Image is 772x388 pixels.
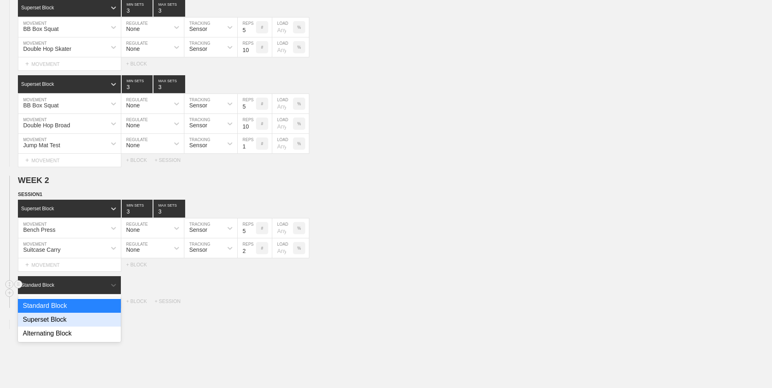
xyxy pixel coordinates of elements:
[21,5,54,11] div: Superset Block
[189,142,207,148] div: Sensor
[126,142,140,148] div: None
[126,246,140,253] div: None
[189,227,207,233] div: Sensor
[297,102,301,106] p: %
[126,46,140,52] div: None
[23,227,55,233] div: Bench Press
[18,327,121,340] div: Alternating Block
[18,57,121,71] div: MOVEMENT
[126,227,140,233] div: None
[23,122,70,129] div: Double Hop Broad
[272,134,293,153] input: Any
[18,258,121,272] div: MOVEMENT
[126,299,155,304] div: + BLOCK
[126,61,155,67] div: + BLOCK
[18,154,121,167] div: MOVEMENT
[261,102,263,106] p: #
[261,142,263,146] p: #
[23,102,59,109] div: BB Box Squat
[18,299,121,313] div: Standard Block
[261,25,263,30] p: #
[297,45,301,50] p: %
[23,26,59,32] div: BB Box Squat
[297,122,301,126] p: %
[261,45,263,50] p: #
[18,313,121,327] div: Superset Block
[731,349,772,388] iframe: Chat Widget
[126,102,140,109] div: None
[23,142,60,148] div: Jump Mat Test
[25,60,29,67] span: +
[272,37,293,57] input: Any
[126,26,140,32] div: None
[126,157,155,163] div: + BLOCK
[21,206,54,211] div: Superset Block
[297,142,301,146] p: %
[261,226,263,231] p: #
[189,246,207,253] div: Sensor
[153,200,185,218] input: None
[261,122,263,126] p: #
[297,226,301,231] p: %
[189,102,207,109] div: Sensor
[155,299,187,304] div: + SESSION
[25,157,29,163] span: +
[189,26,207,32] div: Sensor
[23,46,71,52] div: Double Hop Skater
[18,192,42,197] span: SESSION 1
[189,122,207,129] div: Sensor
[297,246,301,251] p: %
[189,46,207,52] div: Sensor
[25,261,29,268] span: +
[272,238,293,258] input: Any
[23,246,61,253] div: Suitcase Carry
[21,81,54,87] div: Superset Block
[272,17,293,37] input: Any
[21,282,54,288] div: Standard Block
[18,176,49,185] span: WEEK 2
[126,122,140,129] div: None
[155,157,187,163] div: + SESSION
[297,25,301,30] p: %
[18,295,121,308] div: MOVEMENT
[261,246,263,251] p: #
[272,114,293,133] input: Any
[272,94,293,113] input: Any
[272,218,293,238] input: Any
[126,262,155,268] div: + BLOCK
[153,75,185,93] input: None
